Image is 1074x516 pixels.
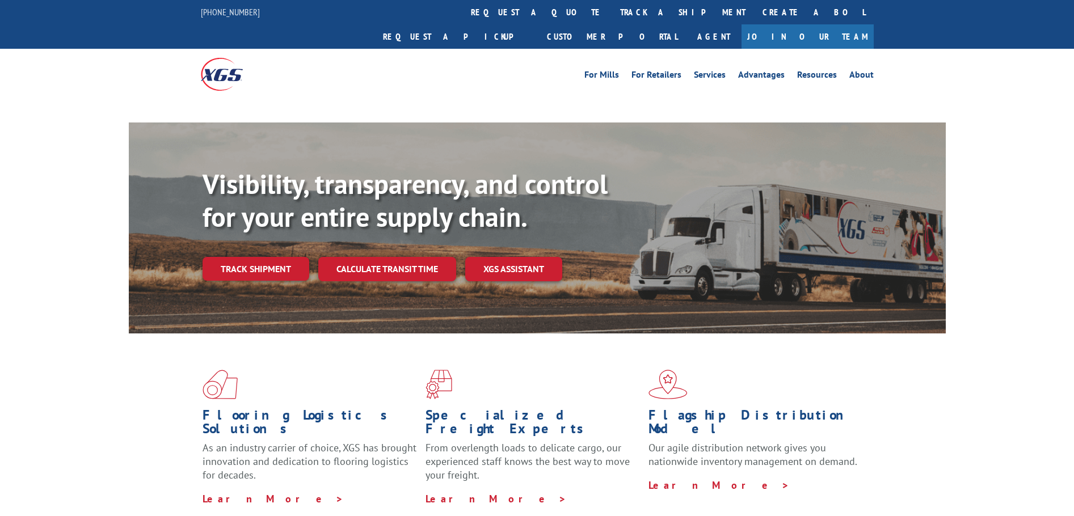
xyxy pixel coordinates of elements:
[742,24,874,49] a: Join Our Team
[203,257,309,281] a: Track shipment
[203,408,417,441] h1: Flooring Logistics Solutions
[648,408,863,441] h1: Flagship Distribution Model
[538,24,686,49] a: Customer Portal
[203,492,344,505] a: Learn More >
[426,492,567,505] a: Learn More >
[686,24,742,49] a: Agent
[426,441,640,492] p: From overlength loads to delicate cargo, our experienced staff knows the best way to move your fr...
[426,408,640,441] h1: Specialized Freight Experts
[203,166,608,234] b: Visibility, transparency, and control for your entire supply chain.
[318,257,456,281] a: Calculate transit time
[648,441,857,468] span: Our agile distribution network gives you nationwide inventory management on demand.
[426,370,452,399] img: xgs-icon-focused-on-flooring-red
[201,6,260,18] a: [PHONE_NUMBER]
[648,370,688,399] img: xgs-icon-flagship-distribution-model-red
[203,441,416,481] span: As an industry carrier of choice, XGS has brought innovation and dedication to flooring logistics...
[694,70,726,83] a: Services
[584,70,619,83] a: For Mills
[849,70,874,83] a: About
[797,70,837,83] a: Resources
[631,70,681,83] a: For Retailers
[374,24,538,49] a: Request a pickup
[738,70,785,83] a: Advantages
[465,257,562,281] a: XGS ASSISTANT
[648,479,790,492] a: Learn More >
[203,370,238,399] img: xgs-icon-total-supply-chain-intelligence-red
